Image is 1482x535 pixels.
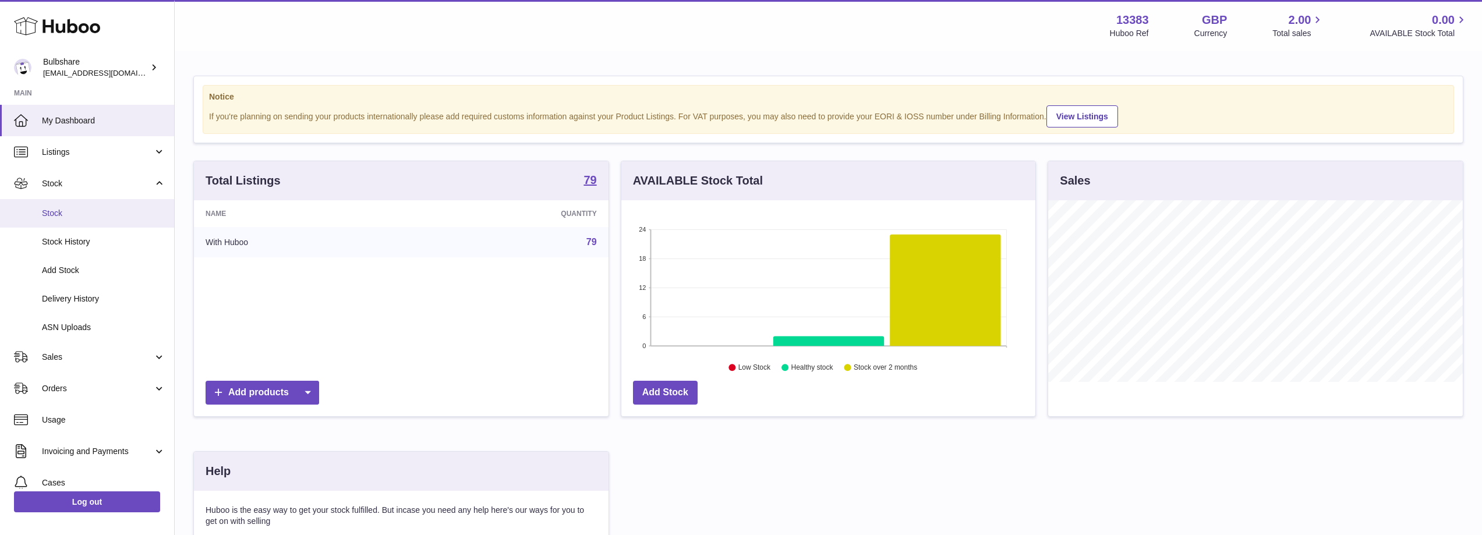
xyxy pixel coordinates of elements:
text: Stock over 2 months [854,364,917,372]
strong: 79 [583,174,596,186]
span: Sales [42,352,153,363]
th: Quantity [412,200,608,227]
div: Currency [1194,28,1228,39]
a: 79 [583,174,596,188]
text: 24 [639,226,646,233]
span: AVAILABLE Stock Total [1370,28,1468,39]
span: Stock History [42,236,165,247]
text: Healthy stock [791,364,833,372]
span: Stock [42,208,165,219]
span: Stock [42,178,153,189]
span: Cases [42,477,165,488]
text: 6 [642,313,646,320]
span: ASN Uploads [42,322,165,333]
div: If you're planning on sending your products internationally please add required customs informati... [209,104,1448,127]
span: My Dashboard [42,115,165,126]
div: Huboo Ref [1110,28,1149,39]
h3: Total Listings [206,173,281,189]
th: Name [194,200,412,227]
text: Low Stock [738,364,771,372]
img: rimmellive@bulbshare.com [14,59,31,76]
strong: Notice [209,91,1448,102]
span: 0.00 [1432,12,1455,28]
span: Orders [42,383,153,394]
span: 2.00 [1289,12,1311,28]
td: With Huboo [194,227,412,257]
span: Usage [42,414,165,426]
a: View Listings [1046,105,1118,127]
a: Log out [14,491,160,512]
h3: AVAILABLE Stock Total [633,173,763,189]
span: Invoicing and Payments [42,446,153,457]
text: 0 [642,342,646,349]
span: Delivery History [42,293,165,304]
span: [EMAIL_ADDRESS][DOMAIN_NAME] [43,68,171,77]
a: 0.00 AVAILABLE Stock Total [1370,12,1468,39]
span: Listings [42,147,153,158]
a: 79 [586,237,597,247]
strong: GBP [1202,12,1227,28]
h3: Sales [1060,173,1090,189]
a: Add Stock [633,381,698,405]
div: Bulbshare [43,56,148,79]
a: Add products [206,381,319,405]
p: Huboo is the easy way to get your stock fulfilled. But incase you need any help here's our ways f... [206,505,597,527]
span: Add Stock [42,265,165,276]
strong: 13383 [1116,12,1149,28]
text: 12 [639,284,646,291]
h3: Help [206,463,231,479]
span: Total sales [1272,28,1324,39]
a: 2.00 Total sales [1272,12,1324,39]
text: 18 [639,255,646,262]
